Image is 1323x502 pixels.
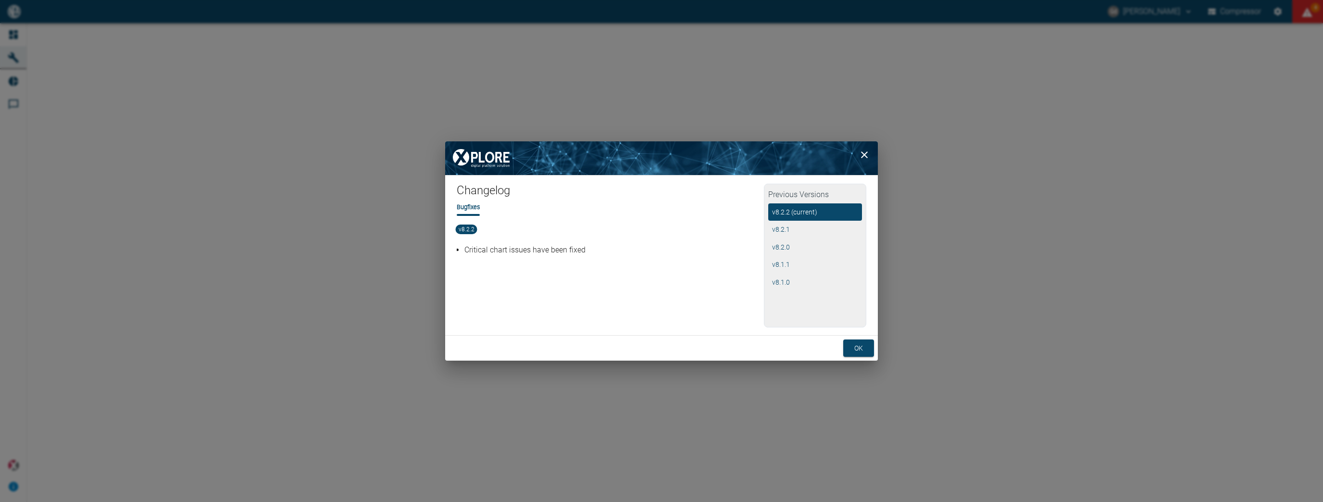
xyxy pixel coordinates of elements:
[768,274,862,291] button: v8.1.0
[464,244,761,256] p: Critical chart issues have been fixed
[843,339,874,357] button: ok
[445,141,878,175] img: background image
[855,145,874,164] button: close
[768,203,862,221] button: v8.2.2 (current)
[768,221,862,238] button: v8.2.1
[445,141,517,175] img: XPLORE Logo
[457,202,480,212] li: Bugfixes
[768,238,862,256] button: v8.2.0
[456,225,477,234] span: v8.2.2
[768,188,862,203] h2: Previous Versions
[457,183,764,202] h1: Changelog
[768,256,862,274] button: v8.1.1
